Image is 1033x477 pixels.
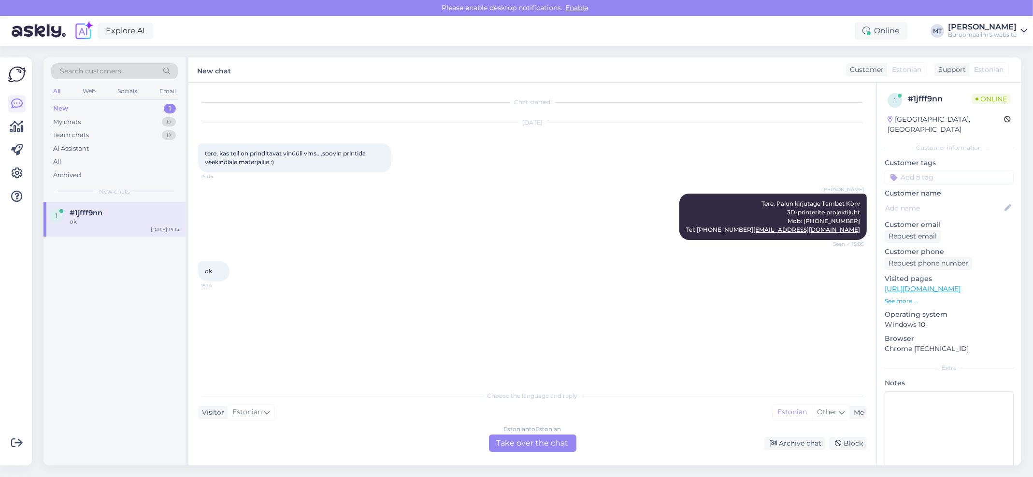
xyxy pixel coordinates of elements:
div: Take over the chat [489,435,576,452]
div: Extra [885,364,1014,372]
div: Block [829,437,867,450]
div: Chat started [198,98,867,107]
div: Request phone number [885,257,972,270]
p: Browser [885,334,1014,344]
div: 1 [164,104,176,113]
label: New chat [197,63,231,76]
div: Estonian [773,405,812,420]
img: explore-ai [73,21,94,41]
span: [PERSON_NAME] [822,186,864,193]
a: [EMAIL_ADDRESS][DOMAIN_NAME] [753,226,860,233]
div: AI Assistant [53,144,89,154]
div: Estonian to Estonian [504,425,561,434]
p: Windows 10 [885,320,1014,330]
span: Estonian [974,65,1004,75]
div: Me [850,407,864,418]
div: Büroomaailm's website [948,31,1017,39]
input: Add a tag [885,170,1014,184]
p: See more ... [885,297,1014,306]
div: New [53,104,68,113]
div: Archived [53,170,81,180]
span: 1 [56,212,57,219]
div: [DATE] 15:14 [151,226,180,233]
a: [URL][DOMAIN_NAME] [885,284,961,293]
div: [GEOGRAPHIC_DATA], [GEOGRAPHIC_DATA] [888,114,1004,135]
span: Other [817,407,837,416]
div: Online [855,22,907,40]
img: Askly Logo [8,65,26,84]
div: Team chats [53,130,89,140]
div: ok [70,217,180,226]
span: #1jfff9nn [70,209,102,217]
p: Visited pages [885,274,1014,284]
span: New chats [99,187,130,196]
p: Notes [885,378,1014,388]
span: 15:05 [201,173,237,180]
div: Request email [885,230,941,243]
div: Choose the language and reply [198,392,867,400]
span: Tere. Palun kirjutage Tambet Kõrv 3D-printerite projektijuht Mob: [PHONE_NUMBER] Tel: [PHONE_NUMBER] [686,200,860,233]
div: My chats [53,117,81,127]
span: 15:14 [201,282,237,289]
div: Socials [115,85,139,98]
div: All [53,157,61,167]
div: Email [158,85,178,98]
div: [DATE] [198,118,867,127]
div: Web [81,85,98,98]
p: Customer phone [885,247,1014,257]
p: Chrome [TECHNICAL_ID] [885,344,1014,354]
div: Visitor [198,407,224,418]
a: Explore AI [98,23,153,39]
div: Customer [846,65,884,75]
p: Customer email [885,220,1014,230]
p: Customer tags [885,158,1014,168]
span: ok [205,267,212,275]
span: Estonian [232,407,262,418]
span: Estonian [892,65,921,75]
div: # 1jfff9nn [908,93,972,105]
span: tere, kas teil on prinditavat vinüüli vms....soovin printida veekindlale materjalile :) [205,150,367,166]
div: Customer information [885,143,1014,152]
span: Online [972,94,1011,104]
p: Operating system [885,309,1014,320]
div: 0 [162,130,176,140]
div: Archive chat [764,437,825,450]
div: 0 [162,117,176,127]
div: All [51,85,62,98]
p: Customer name [885,188,1014,198]
div: Support [934,65,966,75]
span: Seen ✓ 15:05 [828,240,864,248]
a: [PERSON_NAME]Büroomaailm's website [948,23,1027,39]
div: MT [931,24,944,38]
span: Enable [563,3,591,12]
span: 1 [894,97,896,104]
span: Search customers [60,66,121,76]
div: [PERSON_NAME] [948,23,1017,31]
input: Add name [885,203,1003,213]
